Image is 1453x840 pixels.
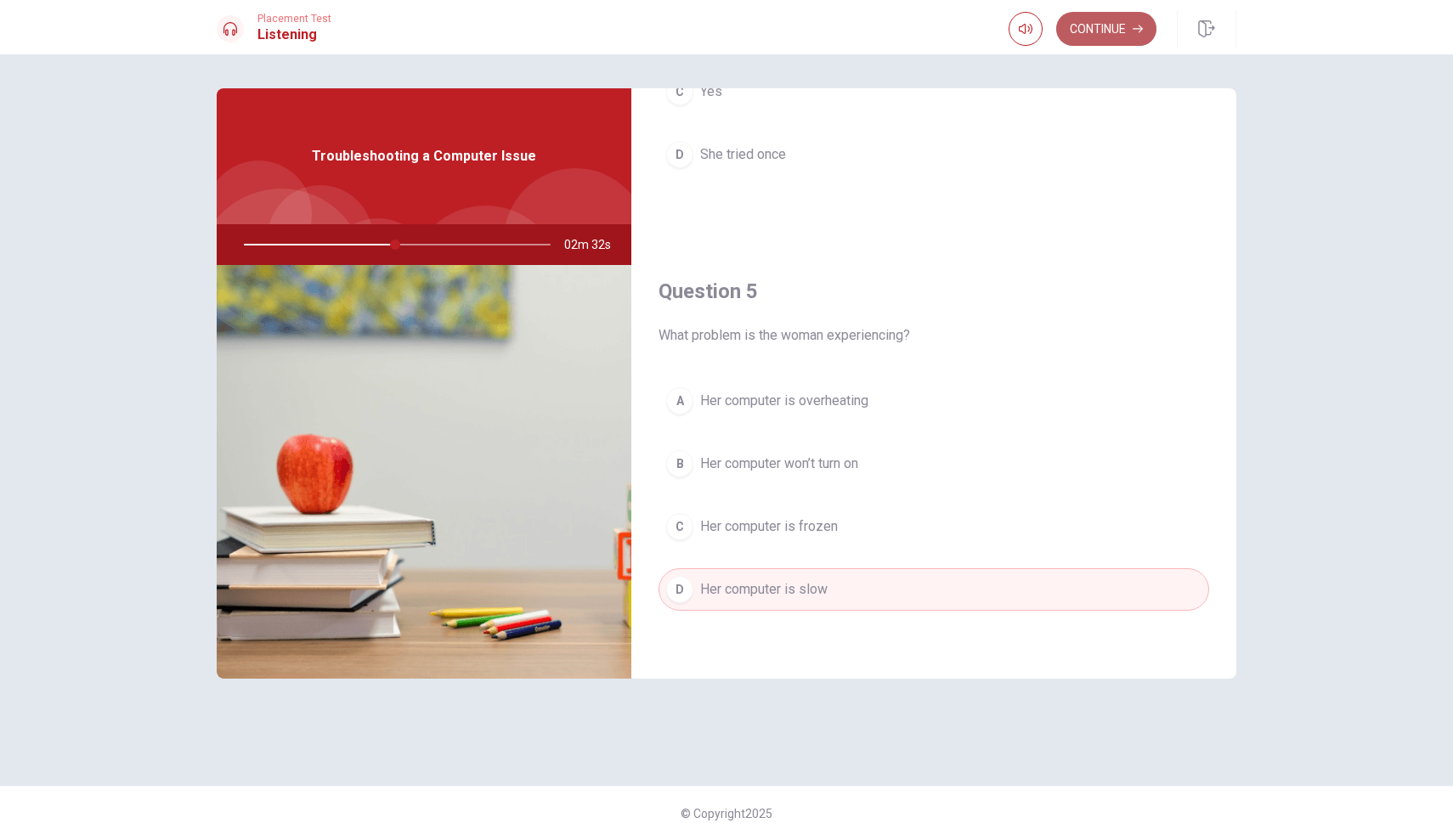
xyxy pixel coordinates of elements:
[312,146,536,166] span: Troubleshooting a Computer Issue
[681,807,772,820] span: © Copyright 2025
[700,516,838,537] span: Her computer is frozen
[257,13,331,25] span: Placement Test
[659,505,1209,548] button: CHer computer is frozen
[1056,12,1156,46] button: Continue
[666,450,693,477] div: B
[659,380,1209,422] button: AHer computer is overheating
[700,579,828,600] span: Her computer is slow
[700,144,786,165] span: She tried once
[700,82,722,102] span: Yes
[659,278,1209,305] h4: Question 5
[666,141,693,168] div: D
[659,568,1209,611] button: DHer computer is slow
[666,576,693,603] div: D
[666,387,693,414] div: A
[217,265,631,679] img: Troubleshooting a Computer Issue
[700,391,868,411] span: Her computer is overheating
[666,78,693,105] div: C
[666,513,693,540] div: C
[257,25,331,45] h1: Listening
[700,454,858,474] span: Her computer won’t turn on
[564,224,625,265] span: 02m 32s
[659,443,1209,485] button: BHer computer won’t turn on
[659,133,1209,176] button: DShe tried once
[659,70,1209,113] button: CYes
[659,325,1209,346] span: What problem is the woman experiencing?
